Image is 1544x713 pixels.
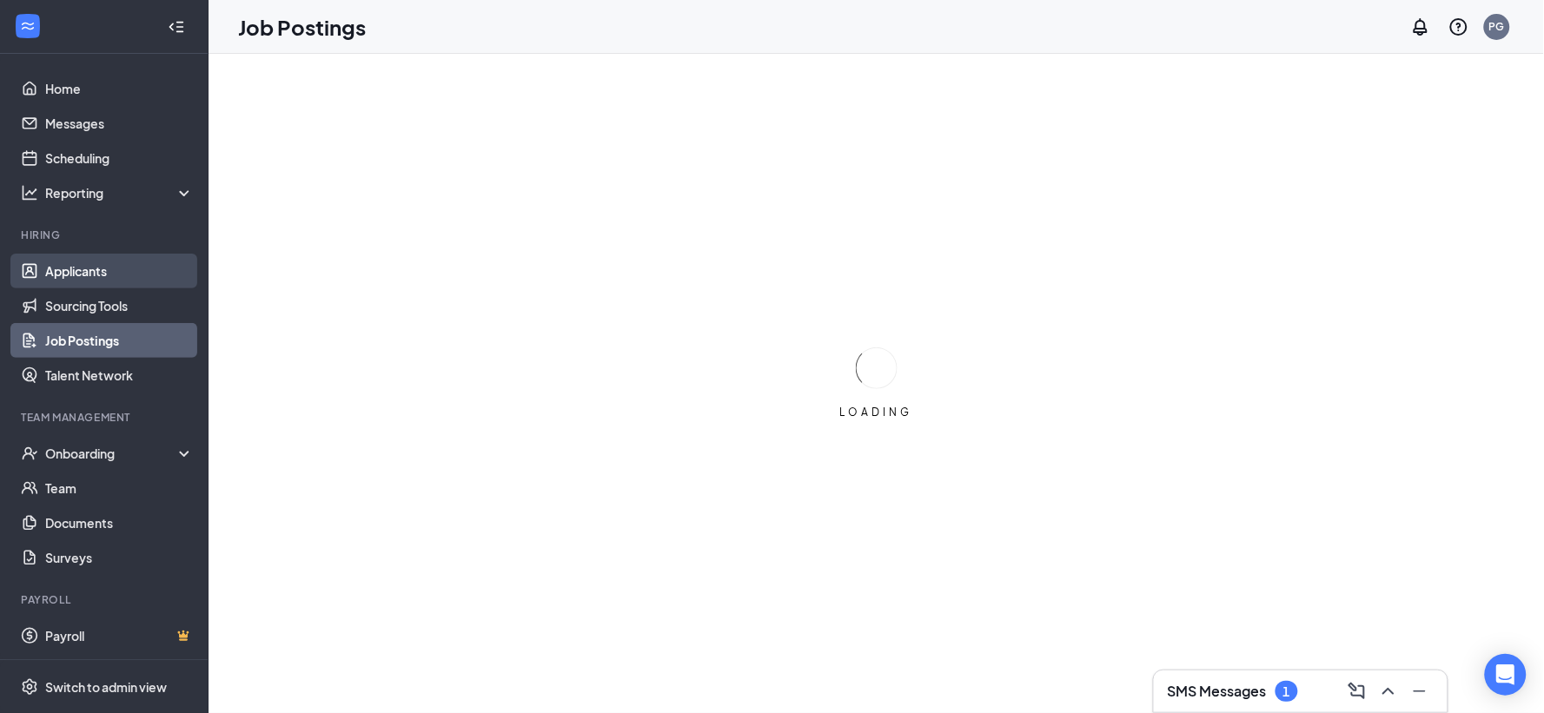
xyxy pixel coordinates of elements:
a: Team [45,471,194,505]
button: ComposeMessage [1343,677,1371,705]
a: Talent Network [45,358,194,393]
div: Onboarding [45,445,179,462]
div: Reporting [45,184,195,201]
button: ChevronUp [1375,677,1402,705]
div: 1 [1283,684,1290,699]
svg: ChevronUp [1378,681,1399,702]
h3: SMS Messages [1168,682,1267,701]
svg: Notifications [1410,17,1431,37]
a: Documents [45,505,194,540]
a: Messages [45,106,194,141]
a: PayrollCrown [45,618,194,653]
svg: Analysis [21,184,38,201]
a: Job Postings [45,323,194,358]
svg: WorkstreamLogo [19,17,36,35]
div: LOADING [833,405,920,419]
a: Scheduling [45,141,194,175]
svg: UserCheck [21,445,38,462]
button: Minimize [1406,677,1434,705]
svg: Collapse [168,18,185,36]
h1: Job Postings [238,12,366,42]
a: Home [45,71,194,106]
a: Surveys [45,540,194,575]
div: PG [1489,19,1505,34]
div: Team Management [21,410,190,425]
svg: Minimize [1409,681,1430,702]
div: Open Intercom Messenger [1485,654,1527,696]
a: Applicants [45,254,194,288]
div: Switch to admin view [45,678,167,696]
svg: ComposeMessage [1347,681,1368,702]
svg: Settings [21,678,38,696]
div: Payroll [21,592,190,607]
a: Sourcing Tools [45,288,194,323]
svg: QuestionInfo [1448,17,1469,37]
div: Hiring [21,228,190,242]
